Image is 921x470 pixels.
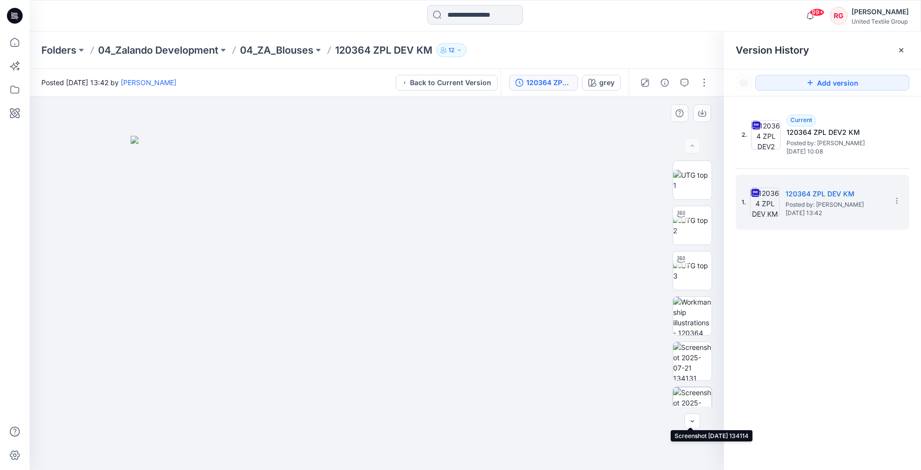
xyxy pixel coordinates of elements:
[785,210,884,217] span: [DATE] 13:42
[852,18,909,25] div: United Textile Group
[396,75,498,91] button: Back to Current Version
[790,116,812,124] span: Current
[897,46,905,54] button: Close
[673,297,712,335] img: Workmanship illustrations - 120364
[657,75,673,91] button: Details
[673,170,712,190] img: UTG top 1
[852,6,909,18] div: [PERSON_NAME]
[673,260,712,281] img: UTG top 3
[673,215,712,236] img: UTG top 2
[810,8,824,16] span: 99+
[785,200,884,210] span: Posted by: Kristina Mekseniene
[751,120,781,150] img: 120364 ZPL DEV2 KM
[786,138,885,148] span: Posted by: Kristina Mekseniene
[786,148,885,155] span: [DATE] 10:08
[240,43,313,57] a: 04_ZA_Blouses
[742,198,746,207] span: 1.
[41,77,176,88] span: Posted [DATE] 13:42 by
[448,45,454,56] p: 12
[742,130,747,139] span: 2.
[673,387,712,426] img: Screenshot 2025-07-21 134114
[98,43,218,57] a: 04_Zalando Development
[121,78,176,87] a: [PERSON_NAME]
[785,188,884,200] h5: 120364 ZPL DEV KM
[599,77,614,88] div: grey
[41,43,76,57] a: Folders
[509,75,578,91] button: 120364 ZPL DEV KM
[736,75,751,91] button: Show Hidden Versions
[830,7,848,25] div: RG
[750,188,780,217] img: 120364 ZPL DEV KM
[436,43,467,57] button: 12
[526,77,572,88] div: 120364 ZPL DEV KM
[582,75,621,91] button: grey
[786,126,885,138] h5: 120364 ZPL DEV2 KM
[755,75,909,91] button: Add version
[673,342,712,380] img: Screenshot 2025-07-21 134131
[736,44,809,56] span: Version History
[335,43,432,57] p: 120364 ZPL DEV KM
